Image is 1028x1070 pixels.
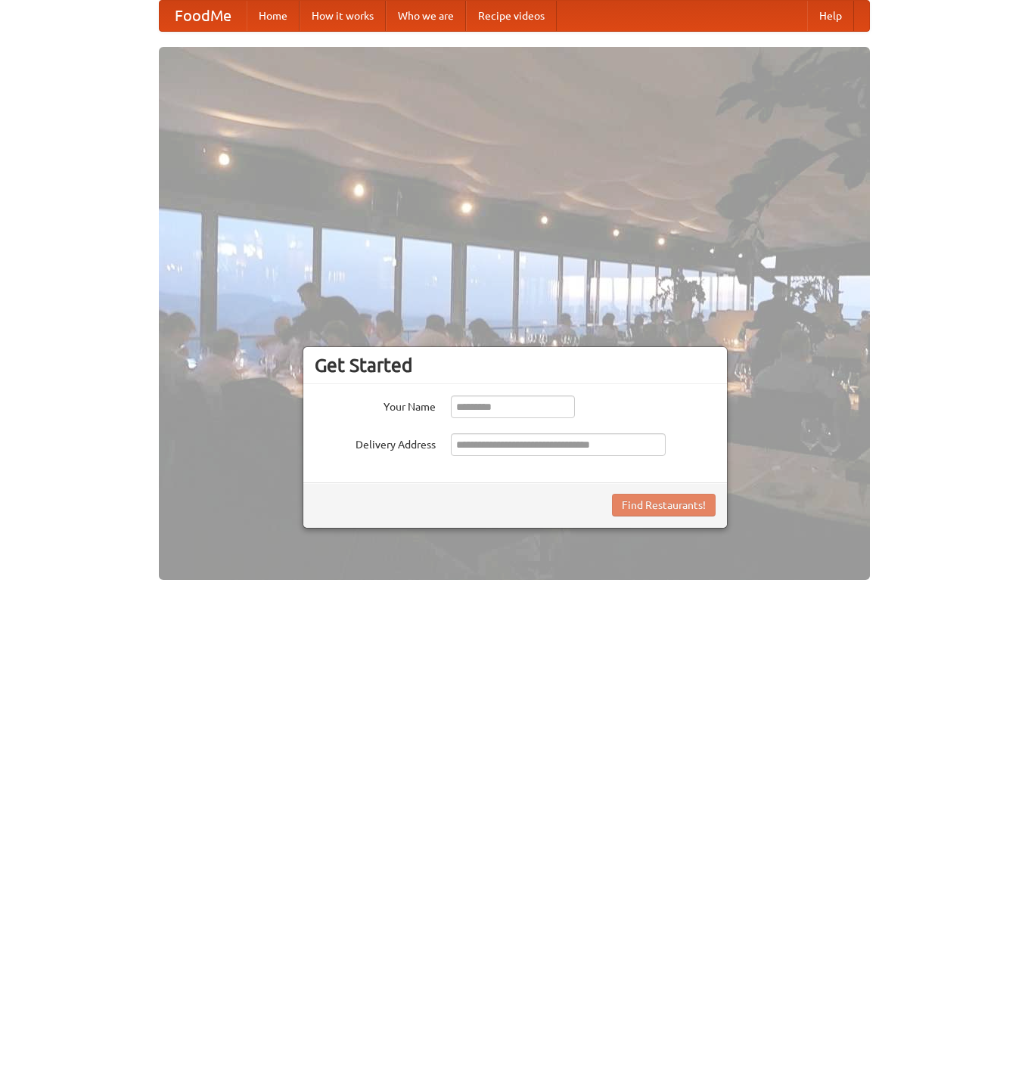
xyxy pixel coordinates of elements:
[160,1,247,31] a: FoodMe
[315,395,436,414] label: Your Name
[315,354,716,377] h3: Get Started
[807,1,854,31] a: Help
[315,433,436,452] label: Delivery Address
[612,494,716,516] button: Find Restaurants!
[300,1,386,31] a: How it works
[466,1,557,31] a: Recipe videos
[247,1,300,31] a: Home
[386,1,466,31] a: Who we are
